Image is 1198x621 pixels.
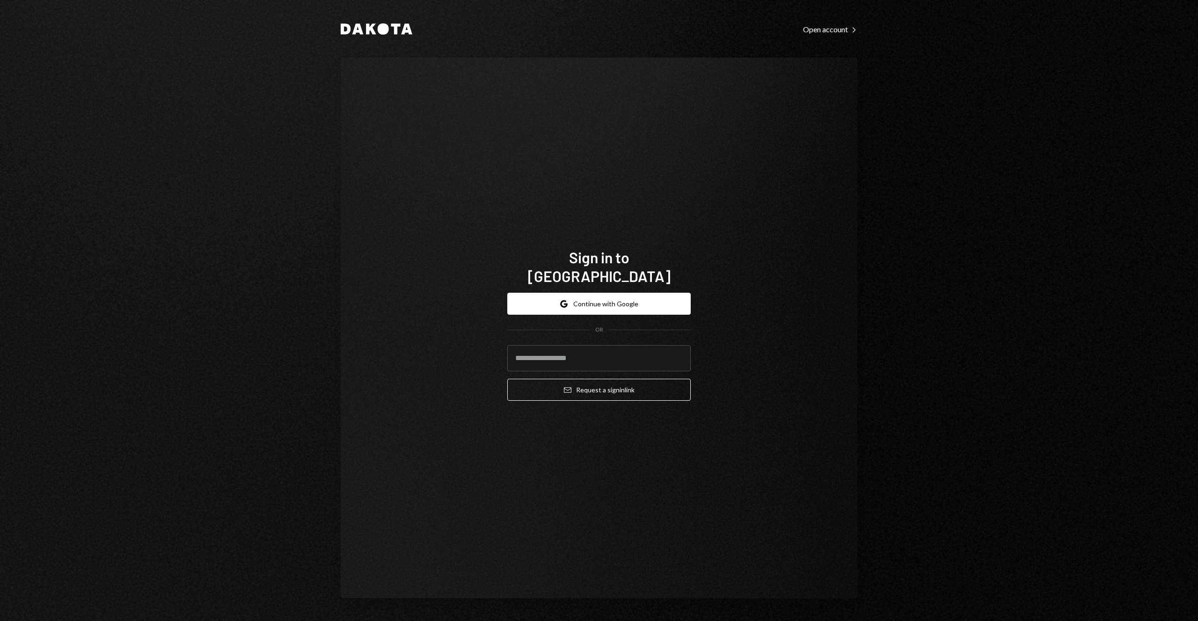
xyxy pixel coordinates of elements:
div: Open account [803,25,857,34]
a: Open account [803,24,857,34]
h1: Sign in to [GEOGRAPHIC_DATA] [507,248,691,285]
button: Continue with Google [507,293,691,315]
div: OR [595,326,603,334]
button: Request a signinlink [507,379,691,401]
